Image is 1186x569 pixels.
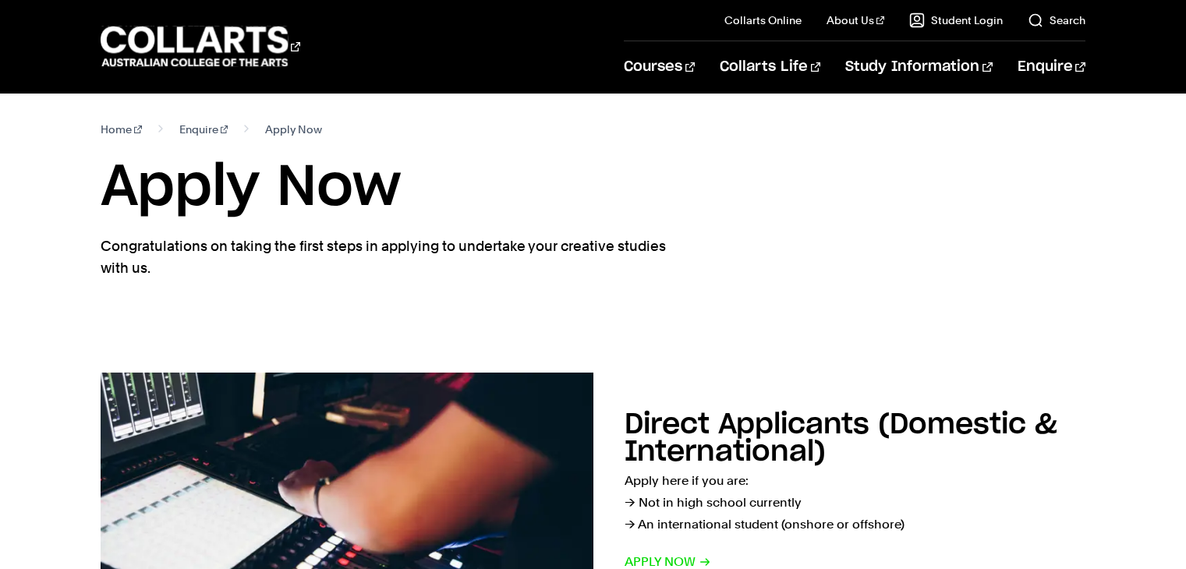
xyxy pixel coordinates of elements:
[909,12,1003,28] a: Student Login
[265,118,322,140] span: Apply Now
[1018,41,1085,93] a: Enquire
[624,41,695,93] a: Courses
[827,12,884,28] a: About Us
[625,470,1085,535] p: Apply here if you are: → Not in high school currently → An international student (onshore or offs...
[625,411,1057,466] h2: Direct Applicants (Domestic & International)
[101,235,670,279] p: Congratulations on taking the first steps in applying to undertake your creative studies with us.
[724,12,802,28] a: Collarts Online
[720,41,820,93] a: Collarts Life
[101,118,142,140] a: Home
[845,41,992,93] a: Study Information
[1028,12,1085,28] a: Search
[101,153,1085,223] h1: Apply Now
[179,118,228,140] a: Enquire
[101,24,300,69] div: Go to homepage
